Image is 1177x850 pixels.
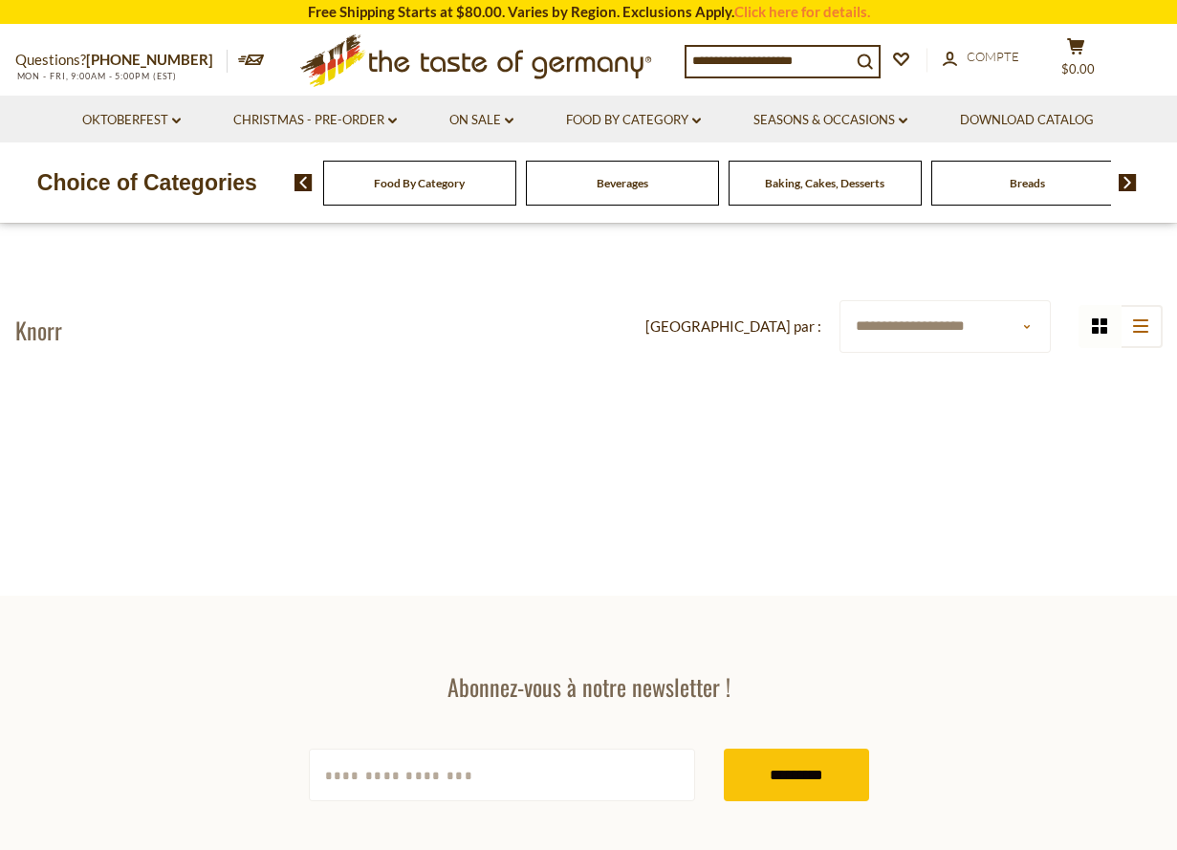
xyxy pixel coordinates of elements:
p: Questions? [15,48,228,73]
span: Compte [967,49,1019,64]
a: Baking, Cakes, Desserts [765,176,884,190]
a: Download Catalog [960,110,1094,131]
a: Oktoberfest [82,110,181,131]
span: $0.00 [1061,61,1095,76]
button: $0.00 [1048,37,1105,85]
h1: Knorr [15,316,62,344]
a: Seasons & Occasions [753,110,907,131]
img: next arrow [1119,174,1137,191]
img: previous arrow [294,174,313,191]
label: [GEOGRAPHIC_DATA] par : [645,315,821,338]
a: Click here for details. [734,3,870,20]
a: Beverages [597,176,648,190]
a: On Sale [449,110,513,131]
a: Compte [943,47,1019,68]
a: Christmas - PRE-ORDER [233,110,397,131]
a: [PHONE_NUMBER] [86,51,213,68]
a: Food By Category [374,176,465,190]
h3: Abonnez-vous à notre newsletter ! [309,672,869,701]
a: Food By Category [566,110,701,131]
a: Breads [1010,176,1045,190]
span: MON - FRI, 9:00AM - 5:00PM (EST) [15,71,178,81]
